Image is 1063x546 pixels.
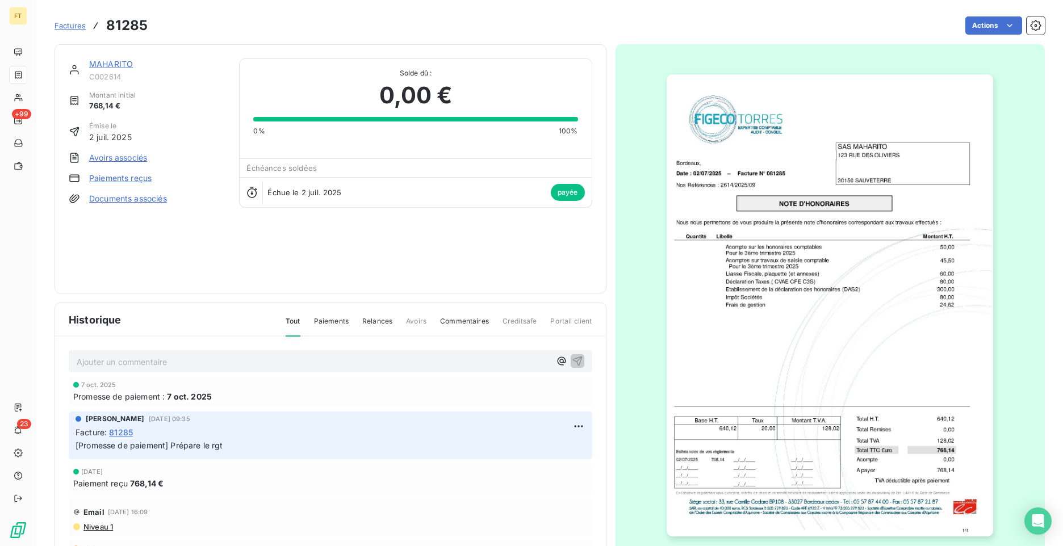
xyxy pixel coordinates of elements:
span: Paiement reçu [73,477,128,489]
span: [DATE] [81,468,103,475]
span: Paiements [314,316,349,335]
span: Niveau 1 [82,522,113,531]
span: 768,14 € [130,477,164,489]
a: Factures [55,20,86,31]
span: Échéances soldées [246,163,317,173]
div: FT [9,7,27,25]
span: 7 oct. 2025 [81,381,116,388]
span: [Promesse de paiement] Prépare le rgt [76,440,223,450]
span: Promesse de paiement : [73,390,165,402]
span: [DATE] 09:35 [149,415,190,422]
span: Factures [55,21,86,30]
span: Tout [286,316,300,337]
div: Open Intercom Messenger [1024,507,1052,535]
span: C002614 [89,72,225,81]
span: Échue le 2 juil. 2025 [267,188,341,197]
span: 81285 [109,426,133,438]
span: [PERSON_NAME] [86,414,144,424]
span: Avoirs [406,316,426,335]
a: Paiements reçus [89,173,152,184]
h3: 81285 [106,15,148,36]
span: Relances [362,316,392,335]
span: [DATE] 16:09 [108,509,148,515]
span: 100% [559,126,578,136]
span: Émise le [89,121,132,131]
button: Actions [965,16,1022,35]
span: 2 juil. 2025 [89,131,132,143]
span: Solde dû : [253,68,577,78]
a: Documents associés [89,193,167,204]
img: Logo LeanPay [9,521,27,539]
span: payée [551,184,585,201]
span: 768,14 € [89,100,136,112]
span: Commentaires [440,316,489,335]
span: Historique [69,312,122,327]
a: MAHARITO [89,59,133,69]
span: Facture : [76,426,107,438]
span: Email [83,507,104,516]
span: +99 [12,109,31,119]
span: 7 oct. 2025 [167,390,212,402]
img: invoice_thumbnail [667,74,993,536]
span: Portail client [550,316,592,335]
span: 0% [253,126,265,136]
a: Avoirs associés [89,152,147,163]
span: Creditsafe [503,316,537,335]
span: 0,00 € [379,78,453,112]
span: 23 [17,419,31,429]
span: Montant initial [89,90,136,100]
